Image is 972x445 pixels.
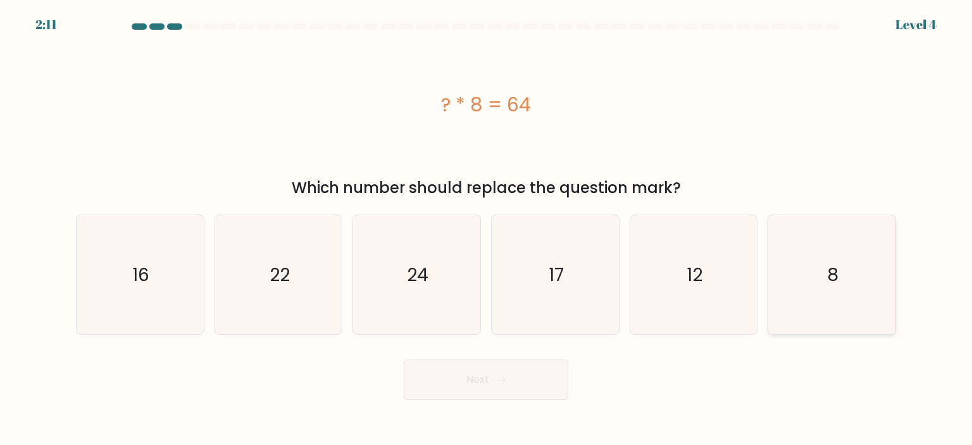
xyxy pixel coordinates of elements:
[687,262,702,287] text: 12
[35,15,57,34] div: 2:11
[84,177,888,199] div: Which number should replace the question mark?
[76,91,896,119] div: ? * 8 = 64
[895,15,937,34] div: Level 4
[404,360,568,400] button: Next
[408,262,429,287] text: 24
[827,262,838,287] text: 8
[133,262,150,287] text: 16
[549,262,564,287] text: 17
[270,262,290,287] text: 22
